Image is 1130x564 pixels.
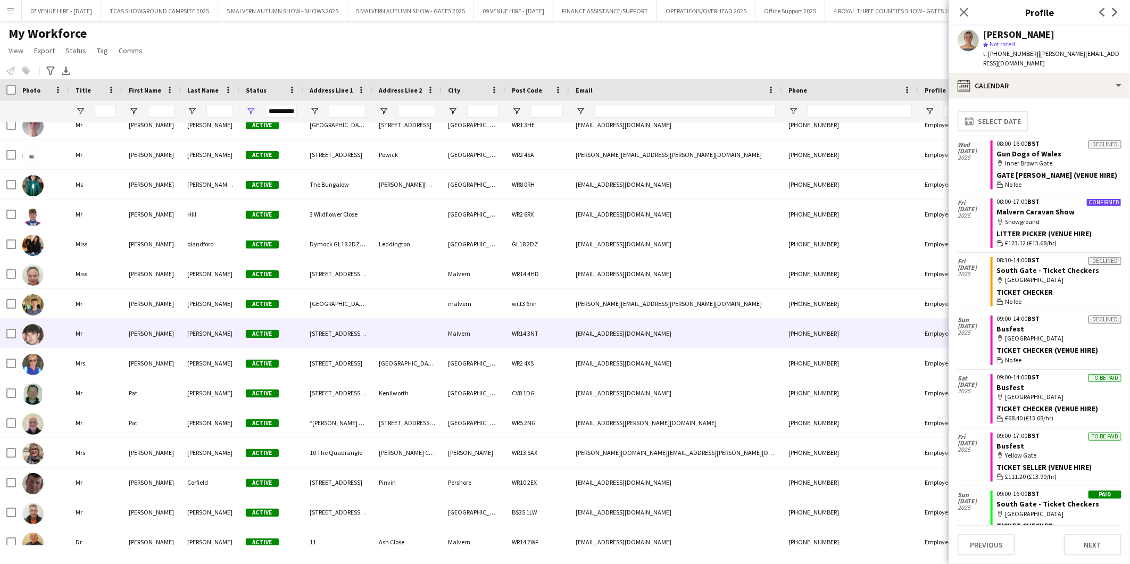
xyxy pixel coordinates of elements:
[442,497,505,527] div: [GEOGRAPHIC_DATA]
[379,86,422,94] span: Address Line 2
[505,468,569,497] div: WR10 2EX
[997,217,1121,227] div: Showground
[442,319,505,348] div: Malvern
[997,433,1121,439] div: 09:00-17:00
[958,434,991,440] span: Fri
[303,170,372,199] div: The Bungalow
[918,259,986,288] div: Employed Crew
[303,140,372,169] div: [STREET_ADDRESS]
[997,198,1121,205] div: 08:00-17:00
[958,258,991,264] span: Fri
[246,106,255,116] button: Open Filter Menu
[122,349,181,378] div: [PERSON_NAME]
[122,200,181,229] div: [PERSON_NAME]
[467,105,499,118] input: City Filter Input
[310,106,319,116] button: Open Filter Menu
[246,360,279,368] span: Active
[997,392,1121,402] div: [GEOGRAPHIC_DATA]
[372,408,442,437] div: [STREET_ADDRESS][PERSON_NAME]
[206,105,233,118] input: Last Name Filter Input
[512,86,542,94] span: Post Code
[181,408,239,437] div: [PERSON_NAME]
[181,527,239,557] div: [PERSON_NAME]
[442,349,505,378] div: [GEOGRAPHIC_DATA]
[918,170,986,199] div: Employed Crew
[782,349,918,378] div: [PHONE_NUMBER]
[958,148,991,154] span: [DATE]
[347,1,474,21] button: 5 MALVERN AUTUMN SHOW - GATES 2025
[782,408,918,437] div: [PHONE_NUMBER]
[218,1,347,21] button: 5 MALVERN AUTUMN SHOW - SHOWS 2025
[997,441,1025,451] a: Busfest
[1028,490,1040,497] span: BST
[181,289,239,318] div: [PERSON_NAME]
[246,330,279,338] span: Active
[442,259,505,288] div: Malvern
[997,257,1121,263] div: 08:30-14:00
[69,527,122,557] div: Dr
[997,324,1025,334] a: Busfest
[22,354,44,375] img: Pam Hennessy
[782,140,918,169] div: [PHONE_NUMBER]
[997,207,1075,217] a: Malvern Caravan Show
[129,106,138,116] button: Open Filter Menu
[303,319,372,348] div: [STREET_ADDRESS][PERSON_NAME]
[122,408,181,437] div: Pat
[788,106,798,116] button: Open Filter Menu
[918,497,986,527] div: Employed Crew
[69,229,122,259] div: Miss
[782,319,918,348] div: [PHONE_NUMBER]
[505,408,569,437] div: WR5 2NG
[181,200,239,229] div: Hill
[372,438,442,467] div: [PERSON_NAME] Community
[1006,238,1057,248] span: £123.12 (£13.68/hr)
[958,264,991,271] span: [DATE]
[76,86,91,94] span: Title
[22,443,44,465] img: Patricia Hughes
[22,1,101,21] button: 07 VENUE HIRE - [DATE]
[303,289,372,318] div: [GEOGRAPHIC_DATA][PERSON_NAME]
[531,105,563,118] input: Post Code Filter Input
[958,440,991,446] span: [DATE]
[918,229,986,259] div: Employed Crew
[576,86,593,94] span: Email
[1006,355,1022,365] span: No fee
[69,378,122,408] div: Mr
[958,206,991,212] span: [DATE]
[782,229,918,259] div: [PHONE_NUMBER]
[958,446,991,453] span: 2025
[69,140,122,169] div: Mr
[442,408,505,437] div: [GEOGRAPHIC_DATA]
[918,438,986,467] div: Employed Crew
[997,491,1121,497] div: 09:00-16:00
[69,497,122,527] div: Mr
[97,46,108,55] span: Tag
[69,319,122,348] div: Mr
[246,121,279,129] span: Active
[1086,198,1121,206] div: Confirmed
[958,323,991,329] span: [DATE]
[944,105,980,118] input: Profile Filter Input
[303,468,372,497] div: [STREET_ADDRESS]
[569,229,782,259] div: [EMAIL_ADDRESS][DOMAIN_NAME]
[782,259,918,288] div: [PHONE_NUMBER]
[997,383,1025,392] a: Busfest
[122,289,181,318] div: [PERSON_NAME]
[569,319,782,348] div: [EMAIL_ADDRESS][DOMAIN_NAME]
[569,408,782,437] div: [EMAIL_ADDRESS][PERSON_NAME][DOMAIN_NAME]
[372,140,442,169] div: Powick
[310,86,353,94] span: Address Line 1
[303,527,372,557] div: 11
[246,389,279,397] span: Active
[442,110,505,139] div: [GEOGRAPHIC_DATA]
[782,170,918,199] div: [PHONE_NUMBER]
[181,170,239,199] div: [PERSON_NAME] [PERSON_NAME]
[442,378,505,408] div: [GEOGRAPHIC_DATA]
[4,44,28,57] a: View
[569,259,782,288] div: [EMAIL_ADDRESS][DOMAIN_NAME]
[303,200,372,229] div: 3 Wildflower Close
[30,44,59,57] a: Export
[958,200,991,206] span: Fri
[442,289,505,318] div: malvern
[958,271,991,277] span: 2025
